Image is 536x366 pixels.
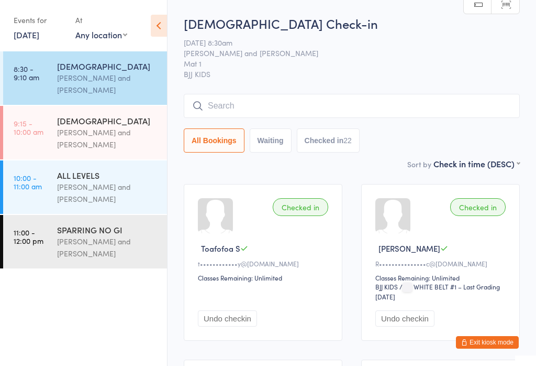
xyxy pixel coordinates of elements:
[57,72,158,96] div: [PERSON_NAME] and [PERSON_NAME]
[57,60,158,72] div: [DEMOGRAPHIC_DATA]
[184,69,520,79] span: BJJ KIDS
[273,198,328,216] div: Checked in
[14,64,39,81] time: 8:30 - 9:10 am
[433,158,520,169] div: Check in time (DESC)
[57,169,158,181] div: ALL LEVELS
[57,126,158,150] div: [PERSON_NAME] and [PERSON_NAME]
[57,224,158,235] div: SPARRING NO GI
[184,37,504,48] span: [DATE] 8:30am
[450,198,506,216] div: Checked in
[3,51,167,105] a: 8:30 -9:10 am[DEMOGRAPHIC_DATA][PERSON_NAME] and [PERSON_NAME]
[456,336,519,349] button: Exit kiosk mode
[3,215,167,268] a: 11:00 -12:00 pmSPARRING NO GI[PERSON_NAME] and [PERSON_NAME]
[14,29,39,40] a: [DATE]
[198,273,331,282] div: Classes Remaining: Unlimited
[57,115,158,126] div: [DEMOGRAPHIC_DATA]
[198,310,257,327] button: Undo checkin
[3,106,167,159] a: 9:15 -10:00 am[DEMOGRAPHIC_DATA][PERSON_NAME] and [PERSON_NAME]
[14,174,42,190] time: 10:00 - 11:00 am
[250,128,292,153] button: Waiting
[375,310,434,327] button: Undo checkin
[375,282,398,291] div: BJJ KIDS
[297,128,360,153] button: Checked in22
[201,243,240,254] span: Toafofoa S
[375,282,500,301] span: / WHITE BELT #1 – Last Grading [DATE]
[3,160,167,214] a: 10:00 -11:00 amALL LEVELS[PERSON_NAME] and [PERSON_NAME]
[57,181,158,205] div: [PERSON_NAME] and [PERSON_NAME]
[407,159,431,169] label: Sort by
[14,228,43,245] time: 11:00 - 12:00 pm
[184,58,504,69] span: Mat 1
[378,243,440,254] span: [PERSON_NAME]
[375,259,509,268] div: R•••••••••••••••c@[DOMAIN_NAME]
[184,15,520,32] h2: [DEMOGRAPHIC_DATA] Check-in
[184,48,504,58] span: [PERSON_NAME] and [PERSON_NAME]
[343,136,352,145] div: 22
[14,119,43,136] time: 9:15 - 10:00 am
[75,12,127,29] div: At
[375,273,509,282] div: Classes Remaining: Unlimited
[57,235,158,260] div: [PERSON_NAME] and [PERSON_NAME]
[14,12,65,29] div: Events for
[198,259,331,268] div: t••••••••••••y@[DOMAIN_NAME]
[184,94,520,118] input: Search
[184,128,244,153] button: All Bookings
[75,29,127,40] div: Any location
